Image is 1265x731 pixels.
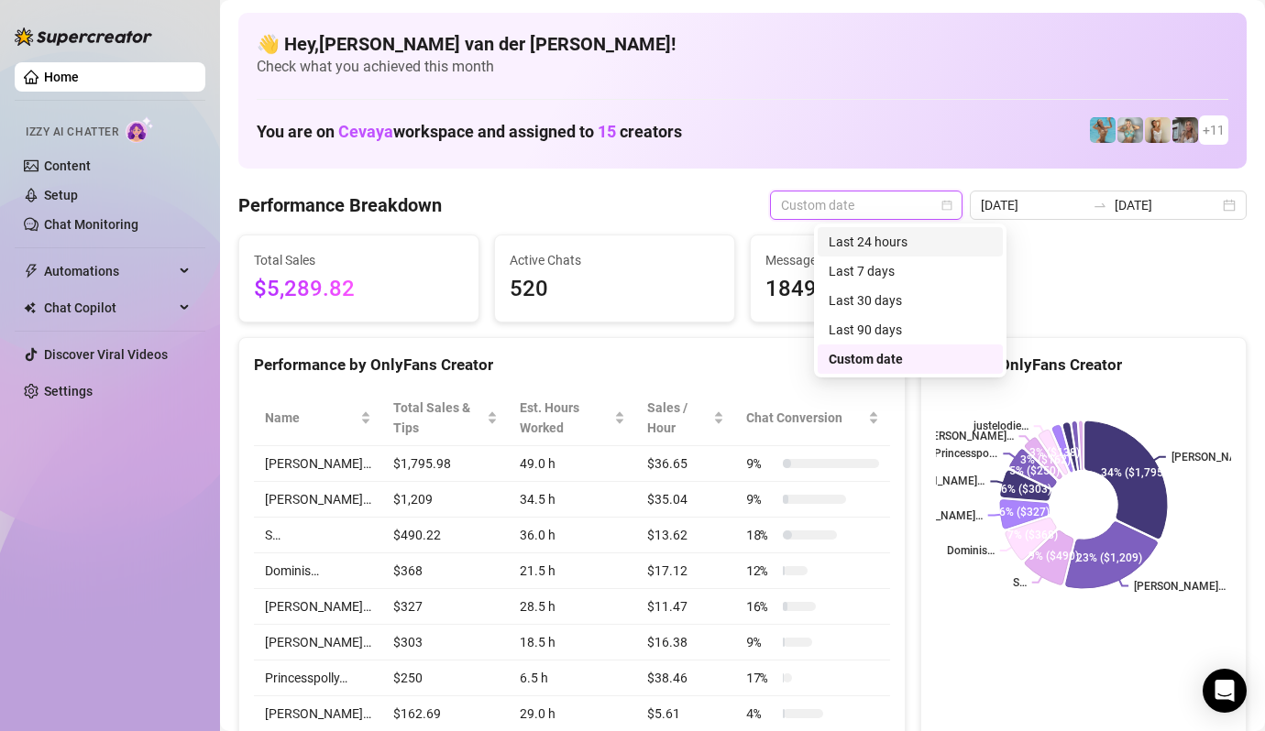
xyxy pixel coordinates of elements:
text: justelodie… [973,420,1028,432]
div: Last 90 days [829,320,992,340]
span: 16 % [746,596,775,616]
div: Custom date [818,344,1003,374]
td: S… [254,518,382,553]
span: Cevaya [338,122,393,141]
td: 36.0 h [509,518,636,553]
text: [PERSON_NAME]… [1134,580,1226,593]
a: Discover Viral Videos [44,347,168,362]
td: 6.5 h [509,660,636,696]
th: Chat Conversion [735,390,890,446]
img: Chat Copilot [24,301,36,314]
div: Last 7 days [829,261,992,281]
span: Name [265,408,357,428]
td: [PERSON_NAME]… [254,589,382,625]
div: Performance by OnlyFans Creator [254,353,890,377]
td: 28.5 h [509,589,636,625]
td: $303 [382,625,509,660]
div: Open Intercom Messenger [1203,669,1247,713]
a: Setup [44,188,78,202]
div: Last 7 days [818,256,1003,286]
td: $11.47 [636,589,735,625]
h1: You are on workspace and assigned to creators [257,122,682,142]
img: Olivia [1117,117,1143,143]
td: $250 [382,660,509,696]
td: $1,795.98 [382,446,509,482]
span: 12 % [746,561,775,581]
div: Sales by OnlyFans Creator [936,353,1231,377]
th: Total Sales & Tips [382,390,509,446]
span: thunderbolt [24,264,38,278]
td: $490.22 [382,518,509,553]
a: Settings [44,384,93,398]
span: Chat Conversion [746,408,864,428]
span: 520 [510,272,720,307]
td: [PERSON_NAME]… [254,625,382,660]
div: Last 30 days [829,290,992,311]
span: Messages Sent [765,250,975,270]
span: to [1093,198,1107,213]
div: Last 30 days [818,286,1003,315]
span: 15 [598,122,616,141]
td: Princesspolly… [254,660,382,696]
span: 17 % [746,668,775,688]
span: $5,289.82 [254,272,464,307]
span: 4 % [746,704,775,724]
img: Dominis [1090,117,1116,143]
div: Last 90 days [818,315,1003,344]
text: [PERSON_NAME]… [1171,451,1263,464]
th: Name [254,390,382,446]
td: $38.46 [636,660,735,696]
a: Home [44,70,79,84]
span: Custom date [781,191,951,219]
h4: Performance Breakdown [238,192,442,218]
td: $35.04 [636,482,735,518]
span: Active Chats [510,250,720,270]
a: Chat Monitoring [44,217,138,232]
td: 34.5 h [509,482,636,518]
text: [PERSON_NAME]… [922,431,1014,443]
text: [PERSON_NAME]… [891,509,983,522]
a: Content [44,158,91,173]
text: S… [1013,576,1027,589]
div: Last 24 hours [829,232,992,252]
span: Check what you achieved this month [257,57,1228,77]
span: + 11 [1203,120,1225,140]
span: Total Sales [254,250,464,270]
td: $16.38 [636,625,735,660]
span: Sales / Hour [647,398,709,438]
span: Izzy AI Chatter [26,124,118,141]
td: 21.5 h [509,553,636,589]
td: [PERSON_NAME]… [254,482,382,518]
img: logo-BBDzfeDw.svg [15,27,152,46]
div: Est. Hours Worked [520,398,610,438]
span: 9 % [746,632,775,652]
img: Megan [1145,117,1171,143]
td: $368 [382,553,509,589]
th: Sales / Hour [636,390,735,446]
span: 1849 [765,272,975,307]
td: $36.65 [636,446,735,482]
span: 18 % [746,525,775,545]
img: AI Chatter [126,116,154,143]
td: $17.12 [636,553,735,589]
text: [PERSON_NAME]… [893,475,984,488]
img: Natalia [1172,117,1198,143]
td: Dominis… [254,553,382,589]
span: calendar [941,200,952,211]
span: 9 % [746,489,775,509]
td: $1,209 [382,482,509,518]
div: Custom date [829,349,992,369]
span: Automations [44,256,174,286]
td: $13.62 [636,518,735,553]
span: 9 % [746,453,775,474]
td: 18.5 h [509,625,636,660]
input: End date [1115,195,1219,215]
text: Princesspo... [934,448,997,461]
h4: 👋 Hey, [PERSON_NAME] van der [PERSON_NAME] ! [257,31,1228,57]
input: Start date [981,195,1085,215]
text: Dominis… [947,544,995,557]
td: [PERSON_NAME]… [254,446,382,482]
div: Last 24 hours [818,227,1003,256]
span: Chat Copilot [44,293,174,322]
td: 49.0 h [509,446,636,482]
